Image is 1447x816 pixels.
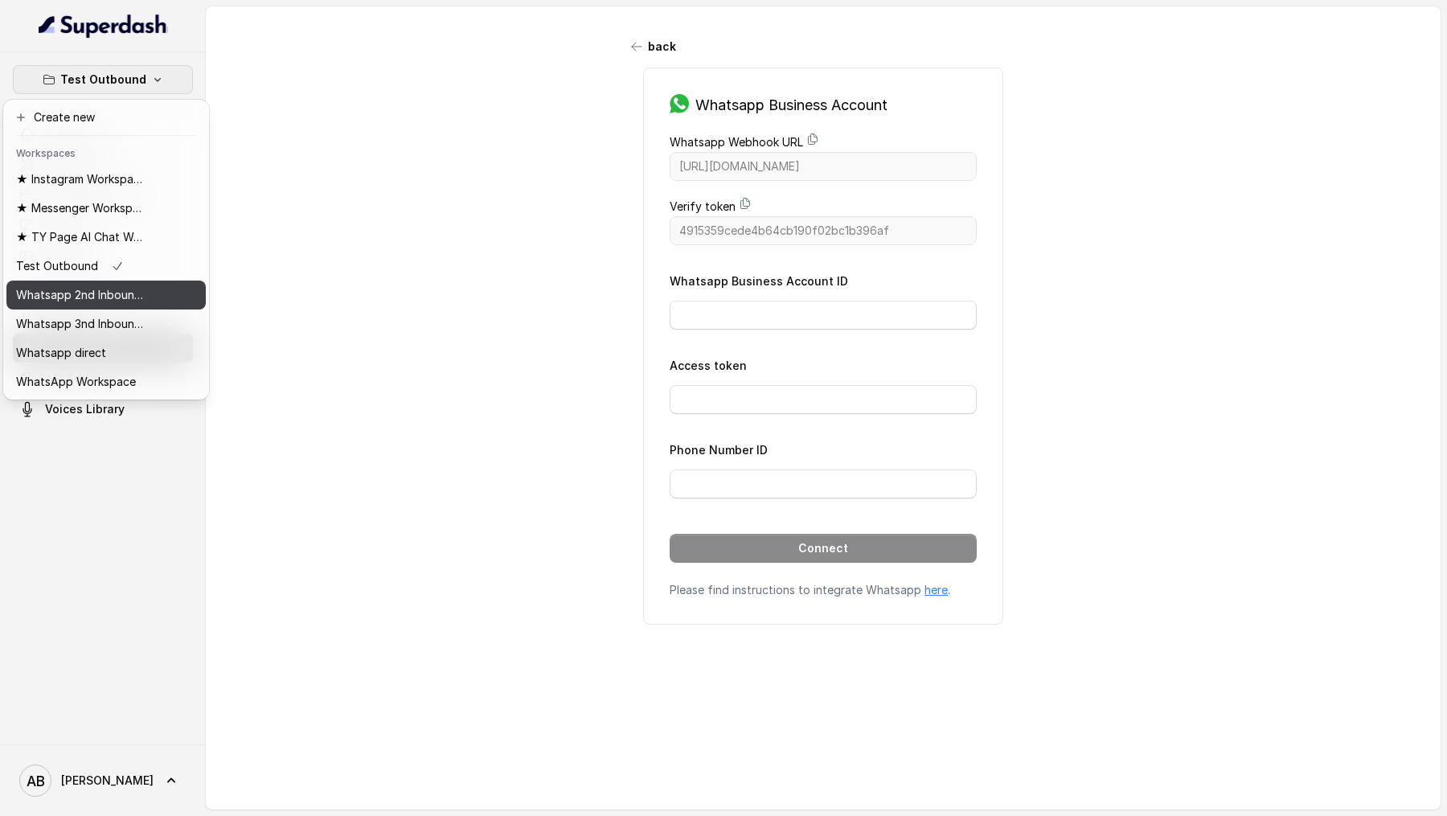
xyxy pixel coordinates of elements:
p: Whatsapp 2nd Inbound BM5 [16,285,145,305]
p: Test Outbound [16,256,98,276]
button: Test Outbound [13,65,193,94]
p: Test Outbound [60,70,146,89]
p: WhatsApp Workspace [16,372,136,392]
p: Whatsapp 3nd Inbound BM5 [16,314,145,334]
button: Create new [6,103,206,132]
header: Workspaces [6,139,206,165]
p: ★ TY Page AI Chat Workspace [16,228,145,247]
div: Test Outbound [3,100,209,400]
p: ★ Messenger Workspace [16,199,145,218]
p: ★ Instagram Workspace [16,170,145,189]
p: Whatsapp direct [16,343,106,363]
